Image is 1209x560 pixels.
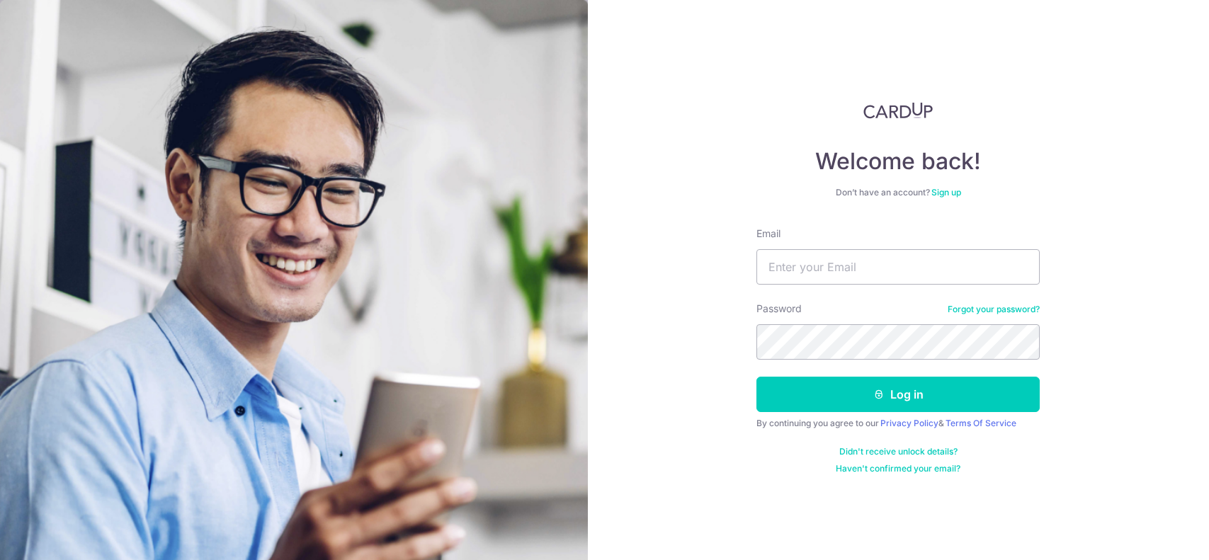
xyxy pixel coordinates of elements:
[948,304,1040,315] a: Forgot your password?
[836,463,960,474] a: Haven't confirmed your email?
[756,147,1040,176] h4: Welcome back!
[756,249,1040,285] input: Enter your Email
[946,418,1016,428] a: Terms Of Service
[756,302,802,316] label: Password
[839,446,958,457] a: Didn't receive unlock details?
[756,227,781,241] label: Email
[863,102,933,119] img: CardUp Logo
[931,187,961,198] a: Sign up
[756,377,1040,412] button: Log in
[756,187,1040,198] div: Don’t have an account?
[756,418,1040,429] div: By continuing you agree to our &
[880,418,938,428] a: Privacy Policy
